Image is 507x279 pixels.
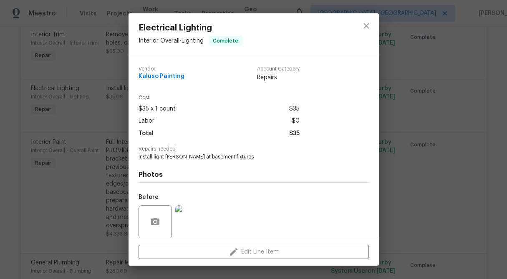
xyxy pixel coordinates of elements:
[139,194,159,200] h5: Before
[292,115,300,127] span: $0
[289,128,300,140] span: $35
[139,23,242,33] span: Electrical Lighting
[139,115,154,127] span: Labor
[139,95,300,101] span: Cost
[139,128,154,140] span: Total
[356,16,376,36] button: close
[139,171,369,179] h4: Photos
[139,153,346,161] span: Install light [PERSON_NAME] at basement fixtures
[209,37,242,45] span: Complete
[139,38,204,44] span: Interior Overall - Lighting
[139,103,176,115] span: $35 x 1 count
[139,73,184,80] span: Kaluso Painting
[257,73,300,82] span: Repairs
[139,66,184,72] span: Vendor
[139,146,369,152] span: Repairs needed
[257,66,300,72] span: Account Category
[289,103,300,115] span: $35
